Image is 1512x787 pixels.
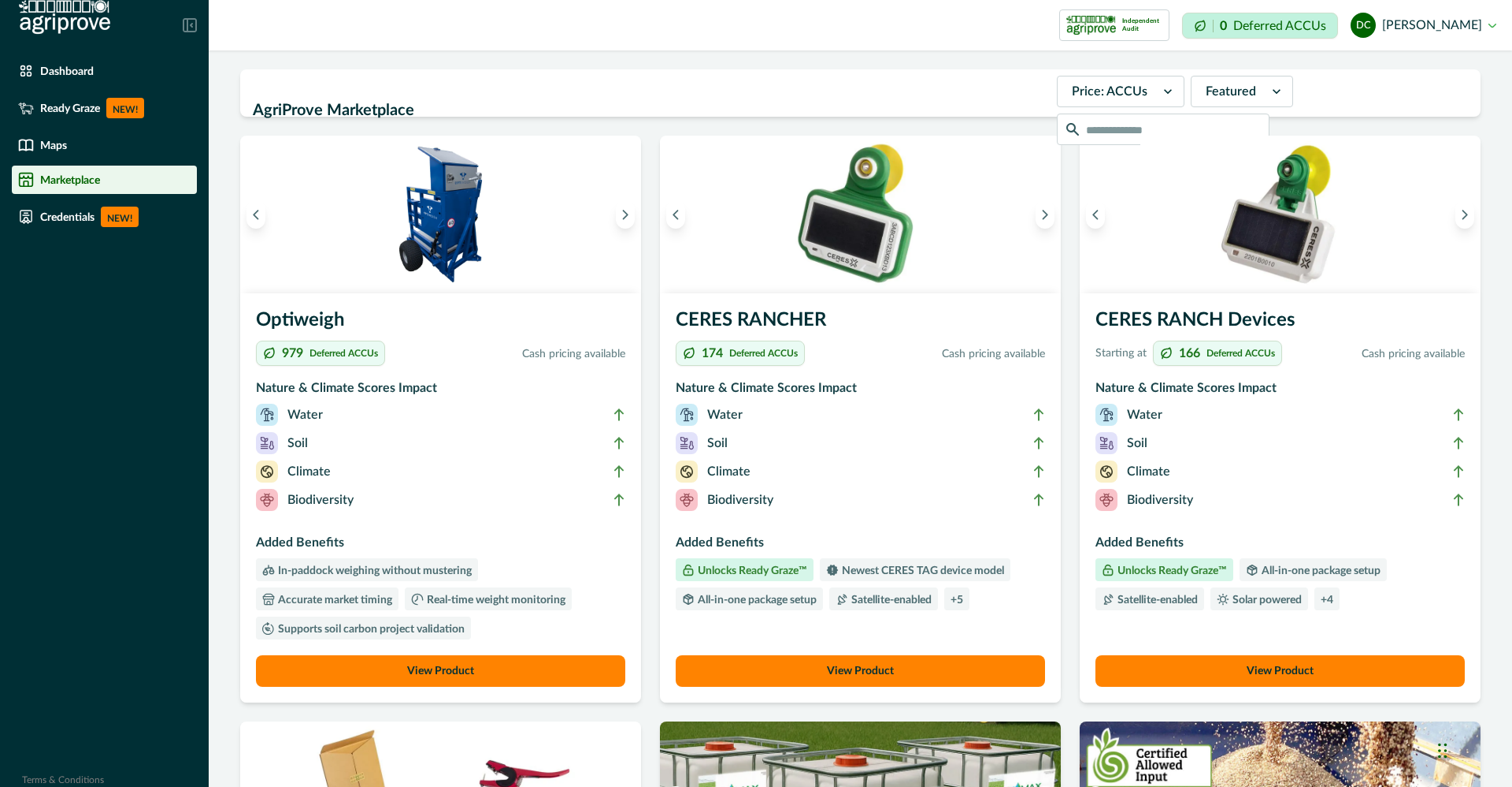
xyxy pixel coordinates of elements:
iframe: Chat Widget [1433,711,1512,787]
p: Solar powered [1229,595,1302,606]
p: Cash pricing available [391,346,625,363]
p: Accurate market timing [275,595,392,606]
p: Ready Graze [40,102,100,114]
p: Deferred ACCUs [1206,349,1275,358]
p: Cash pricing available [1288,346,1465,363]
a: Maps [12,131,197,159]
p: 166 [1179,347,1200,360]
button: Previous image [246,200,265,229]
p: Deferred ACCUs [1233,20,1326,32]
p: Unlocks Ready Graze™ [1114,565,1227,576]
p: Supports soil carbon project validation [275,624,465,635]
p: Real-time weight monitoring [424,595,565,606]
h3: Nature & Climate Scores Impact [256,379,625,404]
p: 174 [702,347,723,360]
p: Dashboard [40,65,94,77]
img: certification logo [1066,13,1116,38]
p: Starting at [1095,345,1147,362]
p: 979 [282,347,303,360]
p: NEW! [101,207,139,227]
button: Previous image [666,200,685,229]
h3: Nature & Climate Scores Impact [1095,379,1465,404]
p: Satellite-enabled [848,595,932,606]
div: Drag [1438,727,1447,774]
h2: AgriProve Marketplace [253,95,1047,125]
h3: Added Benefits [676,533,1045,558]
p: All-in-one package setup [1258,565,1380,576]
p: Deferred ACCUs [729,349,798,358]
p: Climate [707,462,750,481]
p: Deferred ACCUs [309,349,378,358]
button: View Product [676,655,1045,687]
img: A single CERES RANCHER device [660,136,1061,293]
h3: Nature & Climate Scores Impact [676,379,1045,404]
a: CredentialsNEW! [12,200,197,233]
h3: CERES RANCHER [676,306,1045,341]
button: Next image [616,200,635,229]
h3: Added Benefits [1095,533,1465,558]
h3: CERES RANCH Devices [1095,306,1465,341]
p: + 4 [1321,595,1333,606]
p: Climate [287,462,331,481]
p: Satellite-enabled [1114,595,1198,606]
button: Previous image [1086,200,1105,229]
a: Marketplace [12,166,197,194]
p: All-in-one package setup [695,595,817,606]
p: Biodiversity [287,490,354,509]
a: Ready GrazeNEW! [12,91,197,125]
p: + 5 [951,595,963,606]
p: Maps [40,139,67,151]
p: Cash pricing available [811,346,1045,363]
button: View Product [256,655,625,687]
p: Unlocks Ready Graze™ [695,565,807,576]
p: Water [287,405,323,424]
p: Marketplace [40,173,100,186]
img: An Optiweigh unit [240,136,641,293]
p: Water [707,405,743,424]
button: dylan cronje[PERSON_NAME] [1351,6,1496,44]
p: Credentials [40,211,94,223]
p: Biodiversity [1127,490,1193,509]
p: Newest CERES TAG device model [839,565,1004,576]
p: Soil [1127,434,1147,453]
h3: Added Benefits [256,533,625,558]
button: Next image [1036,200,1054,229]
p: Independent Audit [1122,17,1162,33]
a: Terms & Conditions [22,775,104,785]
p: Water [1127,405,1162,424]
p: Soil [287,434,308,453]
p: NEW! [106,98,144,118]
button: Next image [1455,200,1474,229]
img: A single CERES RANCH device [1080,136,1480,293]
button: certification logoIndependent Audit [1059,9,1169,41]
a: Dashboard [12,57,197,85]
p: Biodiversity [707,490,773,509]
p: 0 [1220,20,1227,32]
p: Soil [707,434,728,453]
button: View Product [1095,655,1465,687]
p: In-paddock weighing without mustering [275,565,472,576]
h3: Optiweigh [256,306,625,341]
p: Climate [1127,462,1170,481]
